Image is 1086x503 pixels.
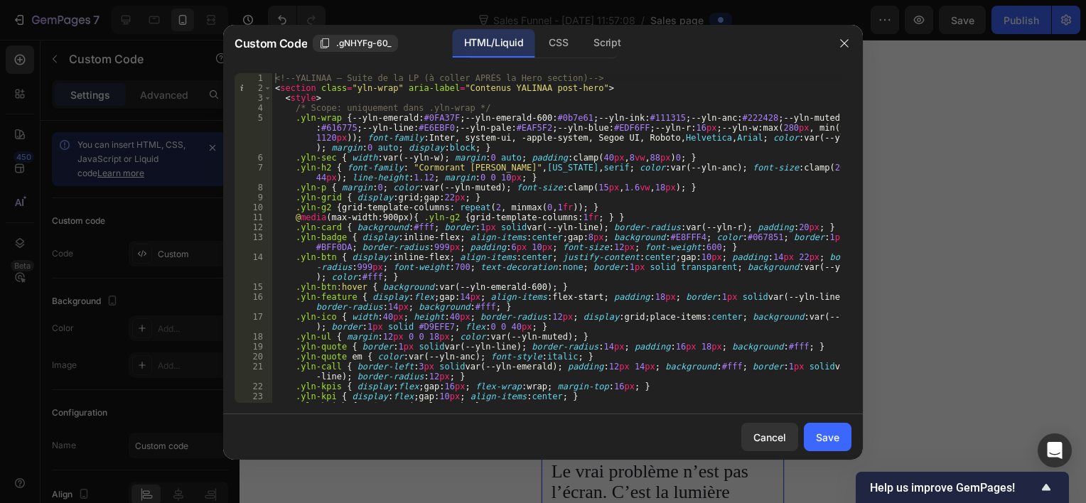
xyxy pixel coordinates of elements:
[816,430,839,445] div: Save
[235,252,272,282] div: 14
[235,292,272,312] div: 16
[235,332,272,342] div: 18
[235,83,272,93] div: 2
[235,362,272,382] div: 21
[235,382,272,391] div: 22
[235,352,272,362] div: 20
[1038,433,1072,467] div: Open Intercom Messenger
[870,479,1055,496] button: Show survey - Help us improve GemPages!
[235,153,272,163] div: 6
[753,430,786,445] div: Cancel
[235,282,272,292] div: 15
[235,73,272,83] div: 1
[235,222,272,232] div: 12
[235,232,272,252] div: 13
[235,193,272,202] div: 9
[235,312,272,332] div: 17
[92,60,168,71] div: Drop element here
[10,421,233,483] h2: Le vrai problème n’est pas l’écran. C’est la lumière bleue tard le soir.
[235,113,272,153] div: 5
[235,212,272,222] div: 11
[235,163,272,183] div: 7
[59,7,120,21] span: Mobile ( 341 px)
[313,35,398,52] button: .gNHYFg-60_
[235,202,272,212] div: 10
[235,35,307,52] span: Custom Code
[235,342,272,352] div: 19
[537,29,579,58] div: CSS
[235,103,272,113] div: 4
[235,183,272,193] div: 8
[870,481,1038,494] span: Help us improve GemPages!
[741,423,798,451] button: Cancel
[336,37,392,50] span: .gNHYFg-60_
[18,373,78,386] div: Custom Code
[235,401,272,411] div: 24
[804,423,851,451] button: Save
[235,93,272,103] div: 3
[453,29,534,58] div: HTML/Liquid
[582,29,632,58] div: Script
[235,391,272,401] div: 23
